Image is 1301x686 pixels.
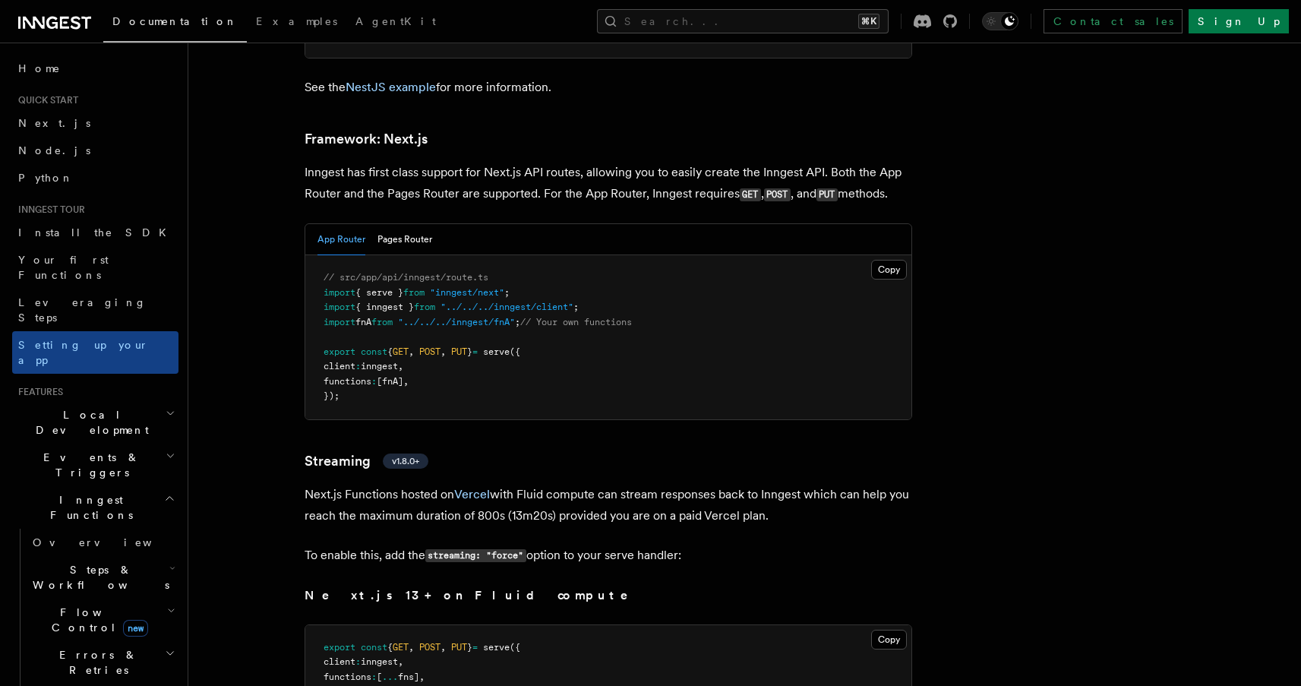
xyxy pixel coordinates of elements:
button: Copy [871,260,907,280]
span: inngest [361,361,398,371]
span: new [123,620,148,637]
span: { [387,346,393,357]
span: export [324,346,355,357]
span: client [324,361,355,371]
span: Inngest Functions [12,492,164,523]
button: Copy [871,630,907,650]
span: Documentation [112,15,238,27]
span: Errors & Retries [27,647,165,678]
span: inngest [361,656,398,667]
a: Install the SDK [12,219,178,246]
span: Quick start [12,94,78,106]
span: from [414,302,435,312]
a: Sign Up [1189,9,1289,33]
button: Errors & Retries [27,641,178,684]
span: ; [515,317,520,327]
button: App Router [317,224,365,255]
span: : [355,656,361,667]
span: from [371,317,393,327]
span: , [409,346,414,357]
span: Steps & Workflows [27,562,169,593]
a: AgentKit [346,5,445,41]
button: Inngest Functions [12,486,178,529]
button: Toggle dark mode [982,12,1018,30]
span: , [409,642,414,653]
span: functions [324,672,371,682]
span: Local Development [12,407,166,438]
span: GET [393,346,409,357]
span: GET [393,642,409,653]
span: = [472,346,478,357]
code: streaming: "force" [425,549,526,562]
a: Next.js [12,109,178,137]
span: serve [483,346,510,357]
button: Steps & Workflows [27,556,178,599]
a: Setting up your app [12,331,178,374]
span: Features [12,386,63,398]
p: See the for more information. [305,77,912,98]
span: const [361,642,387,653]
code: PUT [816,188,838,201]
a: NestJS example [346,80,436,94]
span: Python [18,172,74,184]
a: Python [12,164,178,191]
span: ({ [510,642,520,653]
span: Examples [256,15,337,27]
span: export [324,642,355,653]
span: , [441,346,446,357]
span: v1.8.0+ [392,455,419,467]
a: Leveraging Steps [12,289,178,331]
span: PUT [451,346,467,357]
button: Events & Triggers [12,444,178,486]
span: { serve } [355,287,403,298]
a: Node.js [12,137,178,164]
span: ... [382,672,398,682]
span: serve [483,642,510,653]
span: client [324,656,355,667]
span: // src/app/api/inngest/route.ts [324,272,488,283]
strong: Next.js 13+ on Fluid compute [305,588,649,602]
span: const [361,346,387,357]
span: POST [419,346,441,357]
a: Examples [247,5,346,41]
span: Your first Functions [18,254,109,281]
span: import [324,302,355,312]
a: Your first Functions [12,246,178,289]
span: [fnA] [377,376,403,387]
span: Home [18,61,61,76]
span: Node.js [18,144,90,156]
span: from [403,287,425,298]
code: GET [740,188,761,201]
span: functions [324,376,371,387]
span: PUT [451,642,467,653]
span: import [324,317,355,327]
span: "../../../inngest/client" [441,302,573,312]
span: , [398,361,403,371]
a: Framework: Next.js [305,128,428,150]
span: : [355,361,361,371]
button: Search...⌘K [597,9,889,33]
span: } [467,346,472,357]
span: { [387,642,393,653]
span: // Your own functions [520,317,632,327]
code: POST [764,188,791,201]
span: Install the SDK [18,226,175,239]
button: Local Development [12,401,178,444]
span: Events & Triggers [12,450,166,480]
a: Contact sales [1044,9,1183,33]
span: , [398,656,403,667]
a: Documentation [103,5,247,43]
a: Overview [27,529,178,556]
span: Inngest tour [12,204,85,216]
span: Leveraging Steps [18,296,147,324]
kbd: ⌘K [858,14,879,29]
p: To enable this, add the option to your serve handler: [305,545,912,567]
a: Streamingv1.8.0+ [305,450,428,472]
p: Inngest has first class support for Next.js API routes, allowing you to easily create the Inngest... [305,162,912,205]
span: }); [324,390,339,401]
a: Vercel [454,487,490,501]
span: , [441,642,446,653]
span: Setting up your app [18,339,149,366]
span: ; [504,287,510,298]
span: , [419,672,425,682]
